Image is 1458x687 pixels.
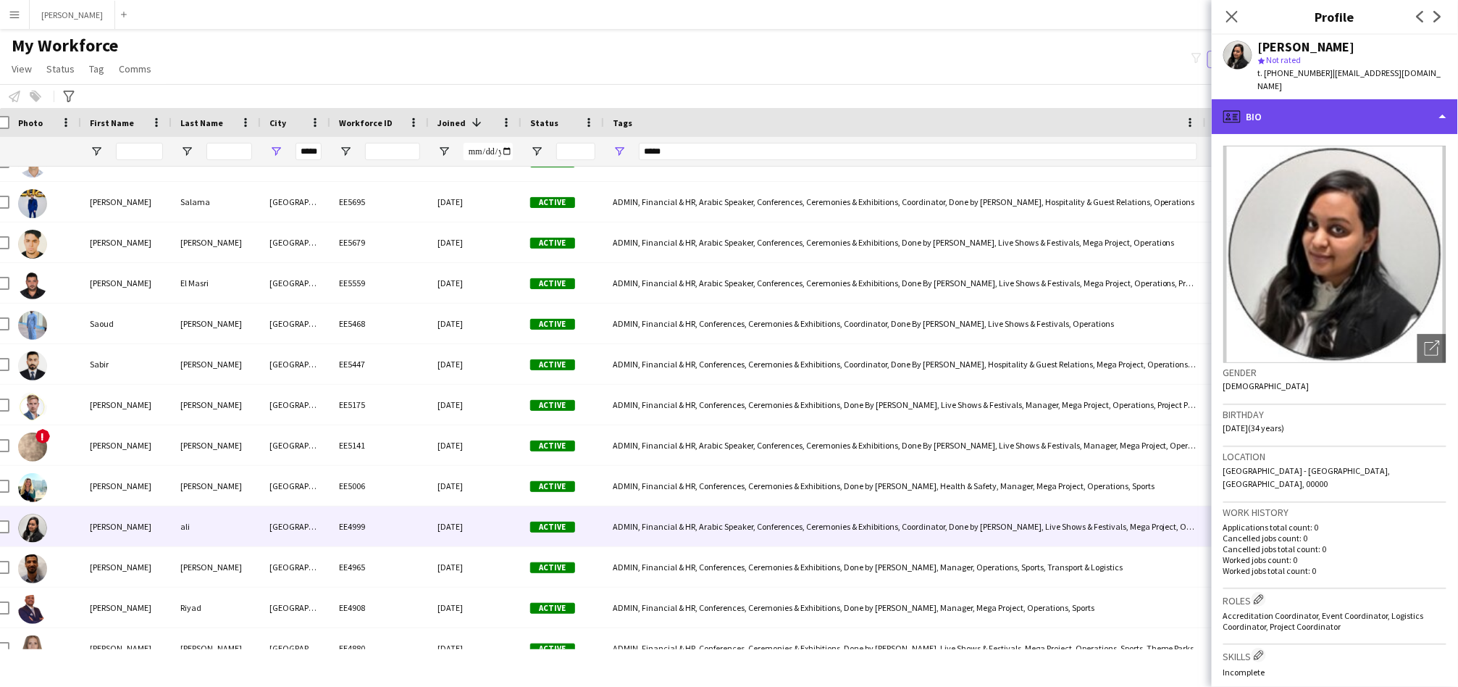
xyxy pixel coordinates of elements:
a: View [6,59,38,78]
div: ADMIN, Financial & HR, Conferences, Ceremonies & Exhibitions, Done by [PERSON_NAME], Live Shows &... [604,628,1206,668]
button: [PERSON_NAME] [30,1,115,29]
button: Everyone5,846 [1207,51,1280,68]
span: Tag [89,62,104,75]
div: [PERSON_NAME] [172,222,261,262]
div: [GEOGRAPHIC_DATA] [261,547,330,587]
span: [DEMOGRAPHIC_DATA] [1223,380,1310,391]
app-action-btn: Advanced filters [60,88,77,105]
div: [DATE] [429,344,521,384]
input: Joined Filter Input [464,143,513,160]
div: Bio [1212,99,1458,134]
div: [GEOGRAPHIC_DATA] [261,304,330,343]
img: Ahmed Salama [18,189,47,218]
div: [PERSON_NAME] [81,425,172,465]
p: Worked jobs total count: 0 [1223,565,1446,576]
div: Salama [172,182,261,222]
span: Accreditation Coordinator, Event Coordinator, Logistics Coordinator, Project Coordinator [1223,610,1424,632]
input: Workforce ID Filter Input [365,143,420,160]
div: Sabir [81,344,172,384]
h3: Profile [1212,7,1458,26]
p: Worked jobs count: 0 [1223,554,1446,565]
span: Comms [119,62,151,75]
div: [PERSON_NAME] [81,385,172,425]
span: Active [530,481,575,492]
img: Sabir syed [18,351,47,380]
div: [GEOGRAPHIC_DATA] [261,222,330,262]
div: [GEOGRAPHIC_DATA] [261,344,330,384]
img: Amy Tomlinson [18,473,47,502]
div: [DATE] [429,507,521,546]
div: [GEOGRAPHIC_DATA] [261,425,330,465]
input: First Name Filter Input [116,143,163,160]
span: Tags [613,117,632,128]
h3: Work history [1223,506,1446,519]
span: Status [530,117,558,128]
input: Last Name Filter Input [206,143,252,160]
span: [DATE] (34 years) [1223,422,1285,433]
div: EE5695 [330,182,429,222]
span: Workforce ID [339,117,393,128]
div: Riyad [172,588,261,628]
div: [GEOGRAPHIC_DATA] [261,628,330,668]
div: [PERSON_NAME] [1258,41,1355,54]
button: Open Filter Menu [180,145,193,158]
img: Crew avatar or photo [1223,146,1446,363]
div: EE5679 [330,222,429,262]
a: Status [41,59,80,78]
span: My Workforce [12,35,118,57]
span: Active [530,359,575,370]
span: Not rated [1267,54,1302,65]
div: EE4880 [330,628,429,668]
span: Photo [18,117,43,128]
span: Active [530,400,575,411]
div: EE5175 [330,385,429,425]
span: Joined [437,117,466,128]
p: Cancelled jobs count: 0 [1223,533,1446,544]
img: James Hedrick [18,392,47,421]
div: El Masri [172,263,261,303]
div: ADMIN, Financial & HR, Arabic Speaker, Conferences, Ceremonies & Exhibitions, Coordinator, Done b... [604,507,1206,546]
div: [GEOGRAPHIC_DATA] [261,263,330,303]
img: Omar El Masri [18,270,47,299]
img: Kristiana Hoxha [18,636,47,665]
div: [DATE] [429,385,521,425]
span: First Name [90,117,134,128]
span: Status [46,62,75,75]
input: Status Filter Input [556,143,595,160]
div: [DATE] [429,222,521,262]
button: Open Filter Menu [90,145,103,158]
img: Yousra ali [18,514,47,543]
h3: Roles [1223,592,1446,607]
span: Active [530,522,575,533]
button: Open Filter Menu [339,145,352,158]
button: Open Filter Menu [437,145,451,158]
div: EE5006 [330,466,429,506]
span: City [269,117,286,128]
div: EE4999 [330,507,429,546]
span: [GEOGRAPHIC_DATA] - [GEOGRAPHIC_DATA], [GEOGRAPHIC_DATA], 00000 [1223,465,1391,489]
div: EE4965 [330,547,429,587]
div: ADMIN, Financial & HR, Arabic Speaker, Conferences, Ceremonies & Exhibitions, Coordinator, Done b... [604,182,1206,222]
div: [PERSON_NAME] [81,466,172,506]
span: Active [530,644,575,654]
div: [DATE] [429,466,521,506]
div: [PERSON_NAME] [172,425,261,465]
span: View [12,62,32,75]
div: Saoud [81,304,172,343]
div: [GEOGRAPHIC_DATA] [261,385,330,425]
input: Tags Filter Input [639,143,1197,160]
div: [DATE] [429,628,521,668]
span: t. [PHONE_NUMBER] [1258,67,1333,78]
a: Tag [83,59,110,78]
div: [GEOGRAPHIC_DATA] [261,182,330,222]
span: Last Name [180,117,223,128]
p: Cancelled jobs total count: 0 [1223,544,1446,554]
div: ADMIN, Financial & HR, Arabic Speaker, Conferences, Ceremonies & Exhibitions, Done By [PERSON_NAM... [604,263,1206,303]
div: [PERSON_NAME] [172,547,261,587]
div: ADMIN, Financial & HR, Conferences, Ceremonies & Exhibitions, Coordinator, Done By [PERSON_NAME],... [604,344,1206,384]
div: [PERSON_NAME] [81,588,172,628]
img: Taghreed Radwan [18,433,47,462]
h3: Skills [1223,648,1446,663]
div: [PERSON_NAME] [81,263,172,303]
div: [PERSON_NAME] [81,628,172,668]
